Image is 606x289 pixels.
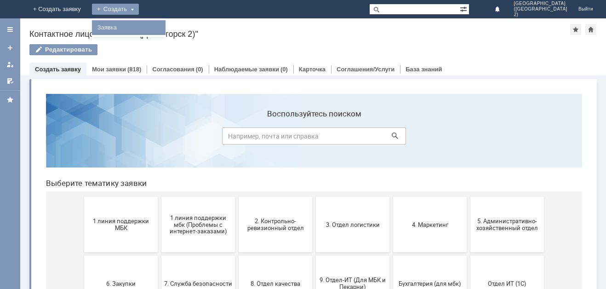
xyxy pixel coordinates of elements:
[48,193,116,200] span: 6. Закупки
[46,110,119,166] button: 1 линия поддержки МБК
[434,245,503,266] span: [PERSON_NAME]. Услуги ИТ для МБК (оформляет L1)
[514,12,567,17] span: 2)
[432,169,505,225] button: Отдел ИТ (1С)
[460,4,469,13] span: Расширенный поиск
[152,66,194,73] a: Согласования
[200,228,274,283] button: Финансовый отдел
[92,4,139,15] div: Создать
[357,249,425,263] span: Это соглашение не активно!
[3,57,17,72] a: Мои заявки
[277,169,351,225] button: 9. Отдел-ИТ (Для МБК и Пекарни)
[183,41,367,58] input: Например, почта или справка
[354,169,428,225] button: Бухгалтерия (для мбк)
[183,23,367,32] label: Воспользуйтесь поиском
[126,127,194,148] span: 1 линия поддержки мбк (Проблемы с интернет-заказами)
[280,252,348,259] span: Франчайзинг
[200,169,274,225] button: 8. Отдел качества
[357,193,425,200] span: Бухгалтерия (для мбк)
[277,110,351,166] button: 3. Отдел логистики
[203,131,271,145] span: 2. Контрольно-ревизионный отдел
[280,190,348,204] span: 9. Отдел-ИТ (Для МБК и Пекарни)
[48,131,116,145] span: 1 линия поддержки МБК
[196,66,203,73] div: (0)
[200,110,274,166] button: 2. Контрольно-ревизионный отдел
[127,66,141,73] div: (818)
[434,193,503,200] span: Отдел ИТ (1С)
[29,29,570,39] div: Контактное лицо "Смоленск (Десногорск 2)"
[123,110,196,166] button: 1 линия поддержки мбк (Проблемы с интернет-заказами)
[46,169,119,225] button: 6. Закупки
[126,193,194,200] span: 7. Служба безопасности
[126,252,194,259] span: Отдел-ИТ (Офис)
[354,110,428,166] button: 4. Маркетинг
[48,249,116,263] span: Отдел-ИТ (Битрикс24 и CRM)
[570,24,581,35] div: Добавить в избранное
[514,1,567,6] span: [GEOGRAPHIC_DATA]
[432,110,505,166] button: 5. Административно-хозяйственный отдел
[3,40,17,55] a: Создать заявку
[123,169,196,225] button: 7. Служба безопасности
[337,66,394,73] a: Соглашения/Услуги
[94,22,164,33] a: Заявка
[277,228,351,283] button: Франчайзинг
[214,66,279,73] a: Наблюдаемые заявки
[432,228,505,283] button: [PERSON_NAME]. Услуги ИТ для МБК (оформляет L1)
[354,228,428,283] button: Это соглашение не активно!
[35,66,81,73] a: Создать заявку
[514,6,567,12] span: ([GEOGRAPHIC_DATA]
[7,92,543,101] header: Выберите тематику заявки
[406,66,442,73] a: База знаний
[46,228,119,283] button: Отдел-ИТ (Битрикс24 и CRM)
[434,131,503,145] span: 5. Административно-хозяйственный отдел
[280,66,288,73] div: (0)
[203,252,271,259] span: Финансовый отдел
[3,74,17,88] a: Мои согласования
[299,66,326,73] a: Карточка
[203,193,271,200] span: 8. Отдел качества
[357,134,425,141] span: 4. Маркетинг
[92,66,126,73] a: Мои заявки
[280,134,348,141] span: 3. Отдел логистики
[585,24,596,35] div: Сделать домашней страницей
[123,228,196,283] button: Отдел-ИТ (Офис)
